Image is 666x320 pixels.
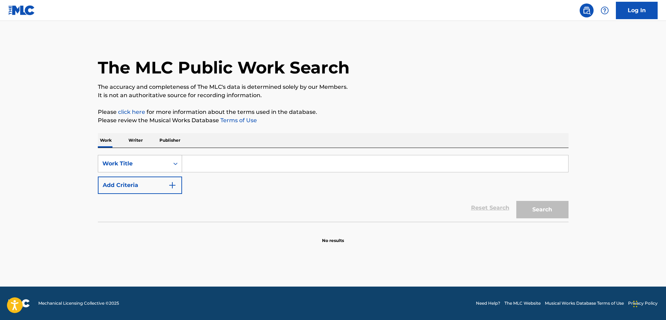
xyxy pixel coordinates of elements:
[98,57,350,78] h1: The MLC Public Work Search
[98,108,569,116] p: Please for more information about the terms used in the database.
[98,155,569,222] form: Search Form
[126,133,145,148] p: Writer
[157,133,182,148] p: Publisher
[322,229,344,244] p: No results
[628,300,658,306] a: Privacy Policy
[219,117,257,124] a: Terms of Use
[98,116,569,125] p: Please review the Musical Works Database
[616,2,658,19] a: Log In
[38,300,119,306] span: Mechanical Licensing Collective © 2025
[98,83,569,91] p: The accuracy and completeness of The MLC's data is determined solely by our Members.
[118,109,145,115] a: click here
[504,300,541,306] a: The MLC Website
[476,300,500,306] a: Need Help?
[633,294,637,314] div: Drag
[582,6,591,15] img: search
[601,6,609,15] img: help
[102,159,165,168] div: Work Title
[98,91,569,100] p: It is not an authoritative source for recording information.
[98,133,114,148] p: Work
[545,300,624,306] a: Musical Works Database Terms of Use
[8,299,30,307] img: logo
[168,181,177,189] img: 9d2ae6d4665cec9f34b9.svg
[98,177,182,194] button: Add Criteria
[8,5,35,15] img: MLC Logo
[580,3,594,17] a: Public Search
[631,287,666,320] iframe: Chat Widget
[598,3,612,17] div: Help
